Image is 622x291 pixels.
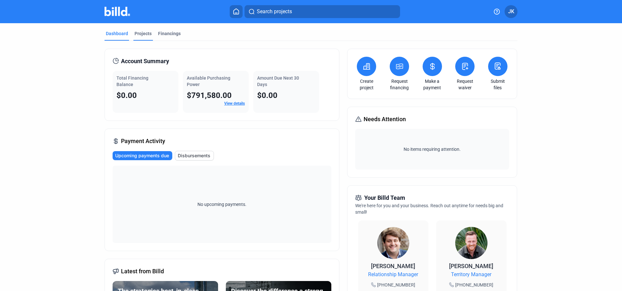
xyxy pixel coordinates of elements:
[257,91,277,100] span: $0.00
[454,78,476,91] a: Request waiver
[193,201,251,208] span: No upcoming payments.
[377,227,409,259] img: Relationship Manager
[116,75,148,87] span: Total Financing Balance
[364,193,405,202] span: Your Billd Team
[487,78,509,91] a: Submit files
[364,115,406,124] span: Needs Attention
[187,75,230,87] span: Available Purchasing Power
[121,137,165,146] span: Payment Activity
[455,227,487,259] img: Territory Manager
[388,78,411,91] a: Request financing
[451,271,491,278] span: Territory Manager
[377,282,415,288] span: [PHONE_NUMBER]
[115,152,169,159] span: Upcoming payments due
[187,91,232,100] span: $791,580.00
[105,7,130,16] img: Billd Company Logo
[455,282,493,288] span: [PHONE_NUMBER]
[106,30,128,37] div: Dashboard
[178,152,210,159] span: Disbursements
[224,101,245,106] a: View details
[371,263,415,269] span: [PERSON_NAME]
[116,91,137,100] span: $0.00
[449,263,493,269] span: [PERSON_NAME]
[368,271,418,278] span: Relationship Manager
[355,78,378,91] a: Create project
[158,30,181,37] div: Financings
[355,203,503,215] span: We're here for you and your business. Reach out anytime for needs big and small!
[257,75,299,87] span: Amount Due Next 30 Days
[421,78,444,91] a: Make a payment
[358,146,506,152] span: No items requiring attention.
[135,30,152,37] div: Projects
[508,8,514,15] span: JK
[121,57,169,66] span: Account Summary
[121,267,164,276] span: Latest from Billd
[257,8,292,15] span: Search projects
